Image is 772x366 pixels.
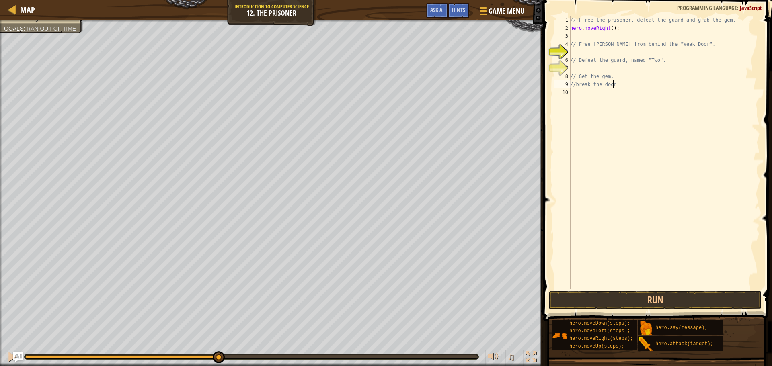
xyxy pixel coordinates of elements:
[638,337,653,352] img: portrait.png
[430,6,444,14] span: Ask AI
[655,341,713,347] span: hero.attack(target);
[737,4,740,12] span: :
[554,16,571,24] div: 1
[473,3,529,22] button: Game Menu
[677,4,737,12] span: Programming language
[740,4,762,12] span: JavaScript
[27,25,76,32] span: Ran out of time
[485,350,501,366] button: Adjust volume
[505,350,519,366] button: ♫
[554,24,571,32] div: 2
[569,336,633,341] span: hero.moveRight(steps);
[4,350,20,366] button: Ctrl + P: Pause
[569,344,624,349] span: hero.moveUp(steps);
[655,325,708,331] span: hero.say(message);
[554,48,571,56] div: 5
[523,350,539,366] button: Toggle fullscreen
[549,291,762,309] button: Run
[489,6,524,16] span: Game Menu
[16,4,35,15] a: Map
[452,6,465,14] span: Hints
[552,328,567,344] img: portrait.png
[638,321,653,336] img: portrait.png
[569,328,630,334] span: hero.moveLeft(steps);
[554,32,571,40] div: 3
[554,80,571,88] div: 9
[23,25,27,32] span: :
[13,352,23,362] button: Ask AI
[426,3,448,18] button: Ask AI
[554,40,571,48] div: 4
[20,4,35,15] span: Map
[554,56,571,64] div: 6
[554,88,571,96] div: 10
[554,64,571,72] div: 7
[4,25,23,32] span: Goals
[554,72,571,80] div: 8
[569,321,630,326] span: hero.moveDown(steps);
[507,351,515,363] span: ♫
